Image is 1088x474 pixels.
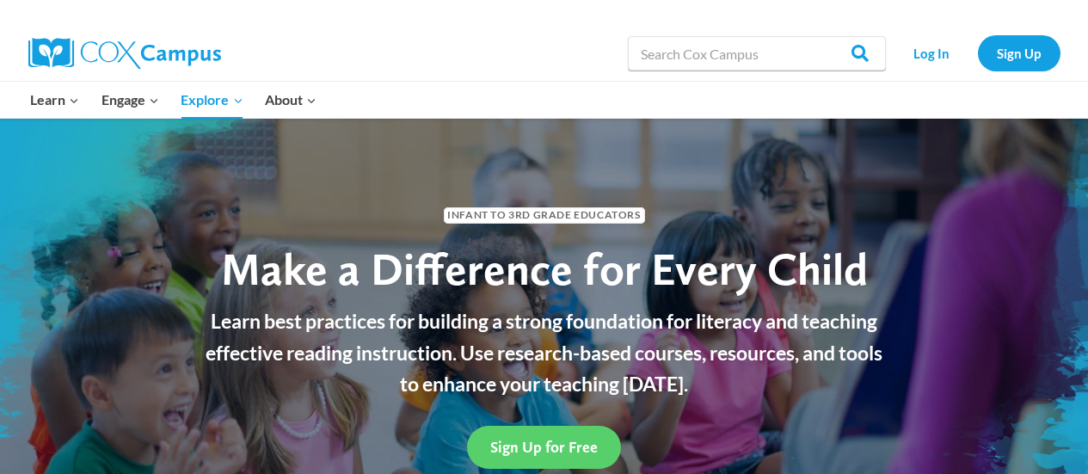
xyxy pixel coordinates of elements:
nav: Primary Navigation [20,82,328,118]
span: Learn [30,89,79,111]
span: Make a Difference for Every Child [221,242,868,296]
span: About [265,89,317,111]
input: Search Cox Campus [628,36,886,71]
p: Learn best practices for building a strong foundation for literacy and teaching effective reading... [196,305,893,400]
span: Infant to 3rd Grade Educators [444,207,645,224]
img: Cox Campus [28,38,221,69]
span: Explore [181,89,243,111]
span: Sign Up for Free [490,438,598,456]
span: Engage [101,89,159,111]
a: Sign Up for Free [467,426,621,468]
a: Sign Up [978,35,1060,71]
nav: Secondary Navigation [894,35,1060,71]
a: Log In [894,35,969,71]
